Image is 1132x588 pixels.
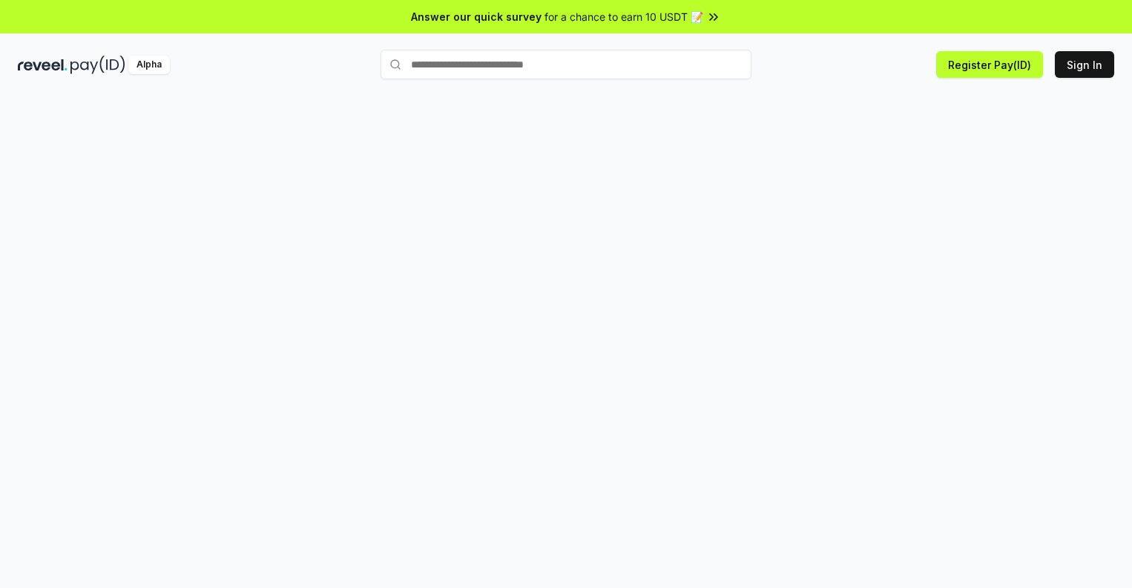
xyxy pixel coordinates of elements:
[544,9,703,24] span: for a chance to earn 10 USDT 📝
[70,56,125,74] img: pay_id
[128,56,170,74] div: Alpha
[411,9,542,24] span: Answer our quick survey
[936,51,1043,78] button: Register Pay(ID)
[1055,51,1114,78] button: Sign In
[18,56,68,74] img: reveel_dark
